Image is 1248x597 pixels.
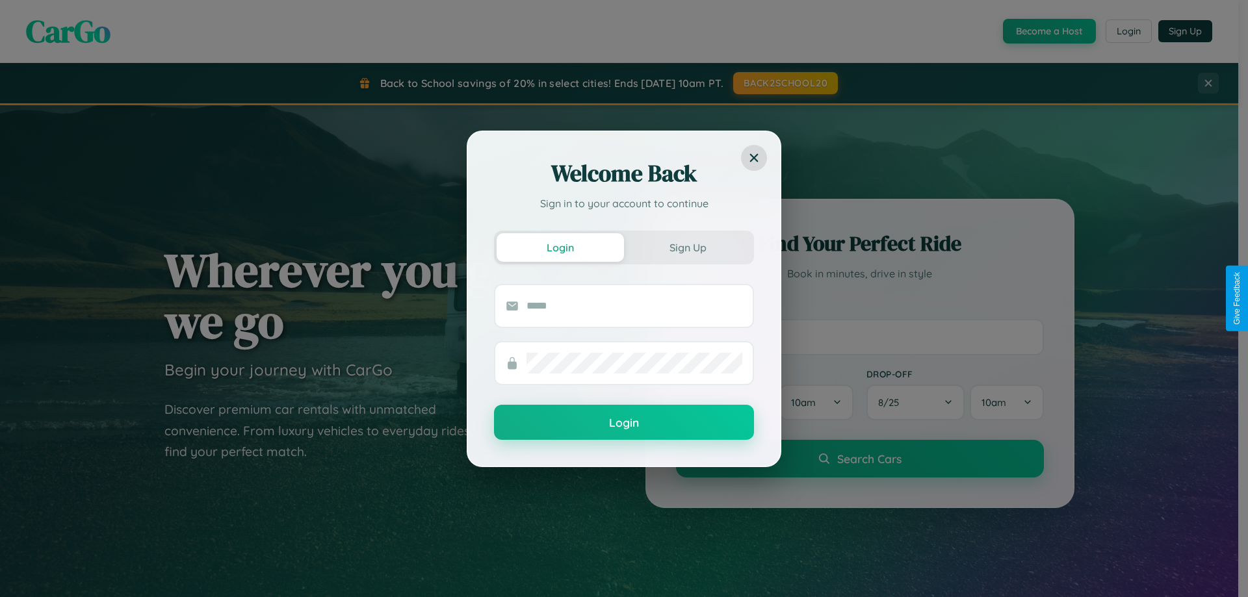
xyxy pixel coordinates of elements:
[497,233,624,262] button: Login
[494,405,754,440] button: Login
[624,233,751,262] button: Sign Up
[494,196,754,211] p: Sign in to your account to continue
[494,158,754,189] h2: Welcome Back
[1232,272,1241,325] div: Give Feedback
